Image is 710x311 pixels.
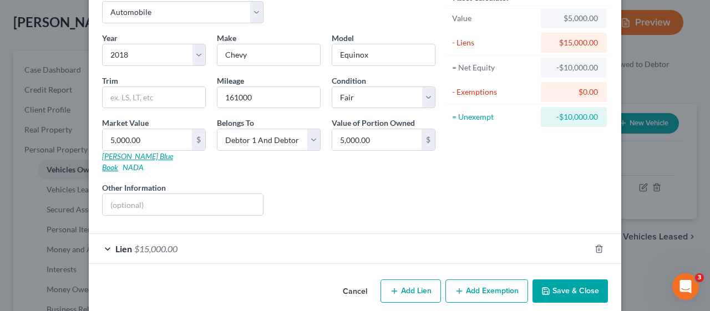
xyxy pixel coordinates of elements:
div: $ [192,129,205,150]
div: $0.00 [550,86,598,98]
input: -- [217,87,320,108]
label: Mileage [217,75,244,86]
a: [PERSON_NAME] Blue Book [102,151,173,172]
input: 0.00 [332,129,422,150]
button: Cancel [334,281,376,303]
span: Lien [115,243,132,254]
div: - Liens [452,37,536,48]
div: -$10,000.00 [550,62,598,73]
label: Other Information [102,182,166,193]
div: -$10,000.00 [550,111,598,123]
label: Year [102,32,118,44]
div: $15,000.00 [550,37,598,48]
input: (optional) [103,194,263,215]
input: ex. LS, LT, etc [103,87,205,108]
span: Make [217,33,236,43]
div: = Net Equity [452,62,536,73]
span: 3 [695,273,704,282]
label: Model [332,32,354,44]
iframe: Intercom live chat [672,273,699,300]
span: $15,000.00 [134,243,177,254]
input: 0.00 [103,129,192,150]
input: ex. Altima [332,44,435,65]
div: $5,000.00 [550,13,598,24]
label: Condition [332,75,366,86]
label: Trim [102,75,118,86]
div: $ [422,129,435,150]
span: Belongs To [217,118,254,128]
div: - Exemptions [452,86,536,98]
label: Value of Portion Owned [332,117,415,129]
div: = Unexempt [452,111,536,123]
button: Add Lien [381,279,441,303]
div: Value [452,13,536,24]
button: Add Exemption [445,279,528,303]
input: ex. Nissan [217,44,320,65]
a: NADA [123,162,144,172]
button: Save & Close [532,279,608,303]
label: Market Value [102,117,149,129]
